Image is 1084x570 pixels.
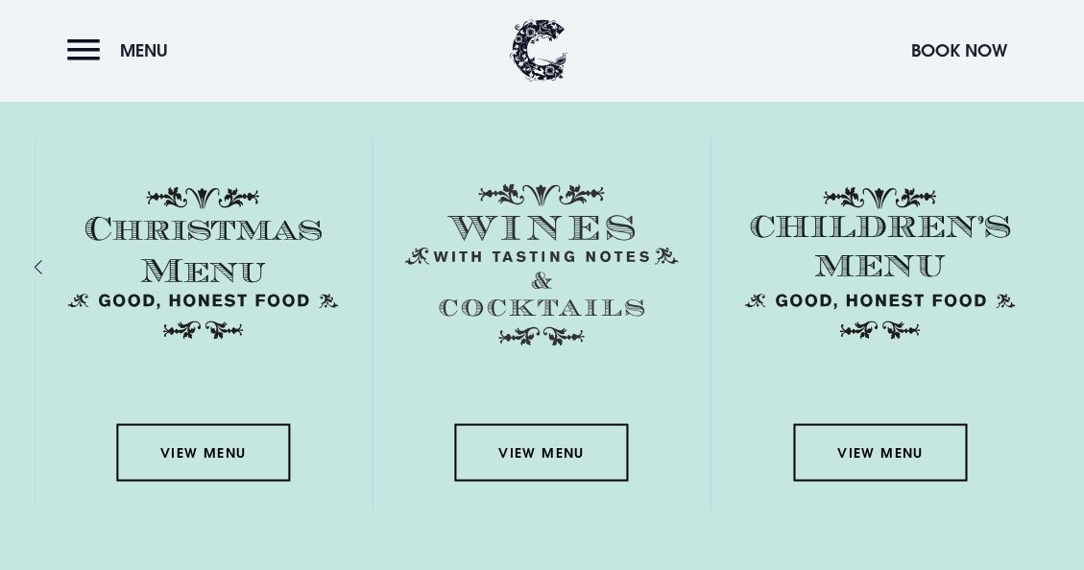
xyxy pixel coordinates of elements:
[61,183,346,343] img: Christmas Menu SVG
[738,183,1023,343] img: Childrens Menu 1
[49,253,67,281] div: Previous slide
[404,183,679,345] img: Menu wines
[120,39,168,61] span: Menu
[510,19,567,82] img: Clandeboye Lodge
[794,423,967,481] a: View Menu
[455,423,628,481] a: View Menu
[67,30,178,71] button: Menu
[116,423,289,481] a: View Menu
[902,30,1017,71] button: Book Now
